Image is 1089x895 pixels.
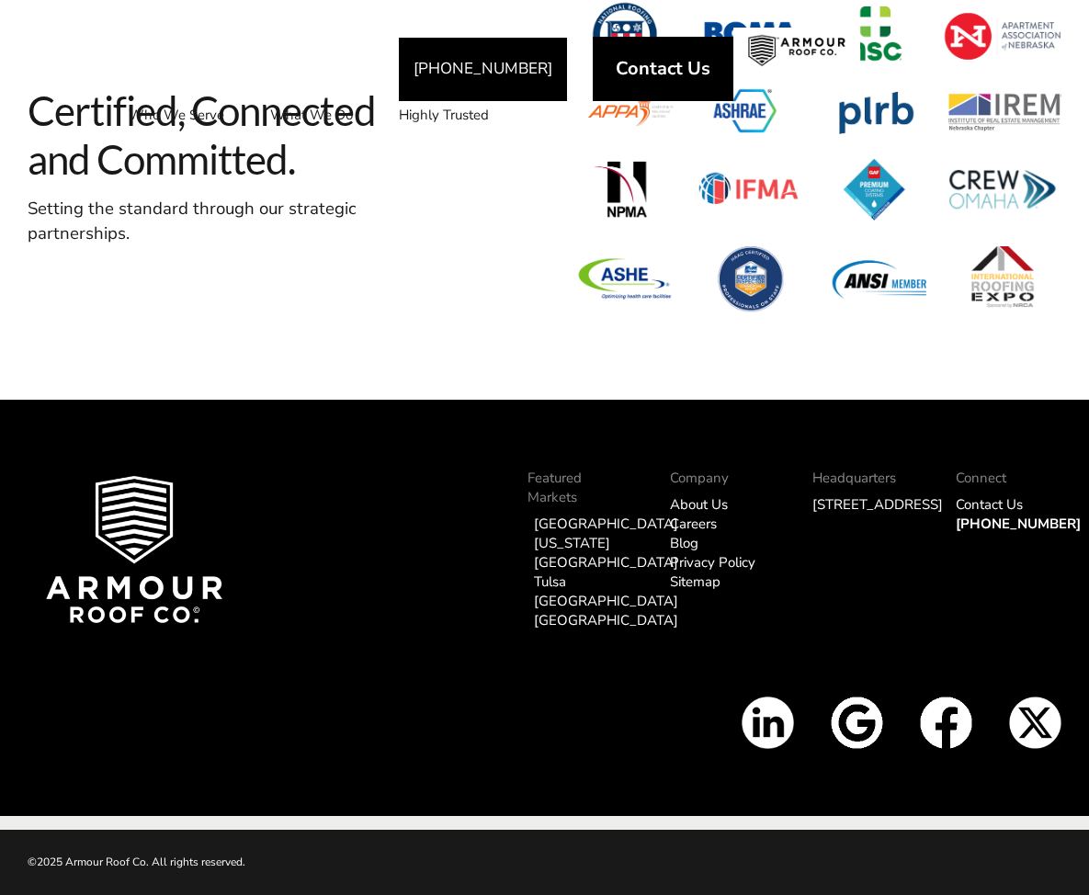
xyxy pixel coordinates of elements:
[670,534,698,552] a: Blog
[733,28,860,74] img: Industrial and Commercial Roofing Company | Armour Roof Co.
[670,553,755,572] a: Privacy Policy
[399,38,567,101] a: [PHONE_NUMBER]
[534,572,566,591] a: Tulsa
[831,697,883,749] img: Google Icon White
[380,92,507,138] a: Highly Trusted
[527,469,633,507] p: Featured Markets
[956,515,1081,534] a: [PHONE_NUMBER]
[1009,697,1061,749] img: X Icon White v2
[110,92,243,138] a: Who We Serve
[534,592,678,610] a: [GEOGRAPHIC_DATA]
[956,469,1061,488] p: Connect
[616,60,710,78] span: Contact Us
[812,495,943,514] a: [STREET_ADDRESS]
[252,92,371,138] a: What We Do
[956,495,1023,514] a: Contact Us
[670,572,720,591] a: Sitemap
[920,697,972,749] img: Facbook icon white
[670,515,717,533] a: Careers
[812,469,918,488] p: Headquarters
[46,476,222,623] img: Armour Roof Co Footer Logo 2025
[670,495,728,514] a: About Us
[593,37,733,101] a: Contact Us
[534,611,678,629] a: [GEOGRAPHIC_DATA]
[28,197,357,244] span: Setting the standard through our strategic partnerships.
[742,697,794,749] img: Linkedin Icon White
[670,469,776,488] p: Company
[28,852,545,873] p: ©2025 Armour Roof Co. All rights reserved.
[534,515,678,533] a: [GEOGRAPHIC_DATA]
[534,534,678,572] a: [US_STATE][GEOGRAPHIC_DATA]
